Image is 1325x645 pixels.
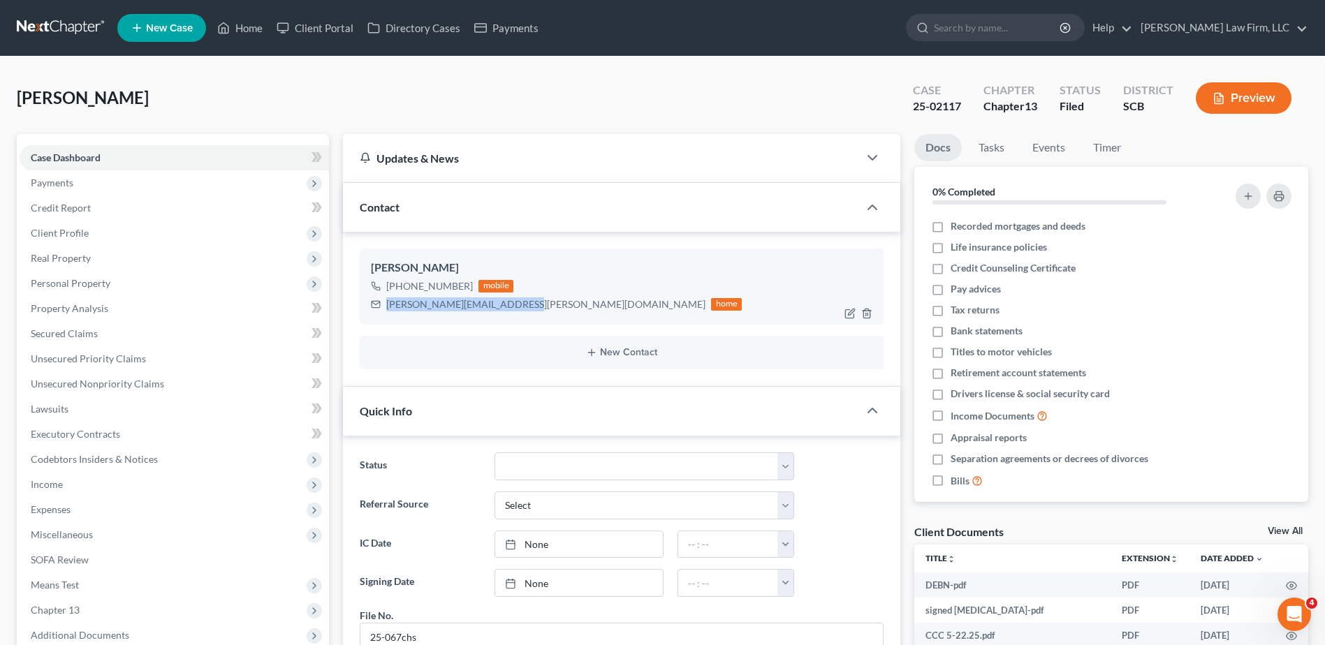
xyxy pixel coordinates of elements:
[1085,15,1132,40] a: Help
[1123,82,1173,98] div: District
[1122,553,1178,563] a: Extensionunfold_more
[1201,553,1264,563] a: Date Added expand_more
[360,404,412,417] span: Quick Info
[31,378,164,390] span: Unsecured Nonpriority Claims
[31,177,73,188] span: Payments
[951,366,1086,380] span: Retirement account statements
[1060,82,1101,98] div: Status
[1021,134,1076,161] a: Events
[360,151,842,165] div: Updates & News
[967,134,1016,161] a: Tasks
[1060,98,1101,114] div: Filed
[31,227,89,239] span: Client Profile
[495,570,663,596] a: None
[934,15,1062,40] input: Search by name...
[495,531,663,558] a: None
[951,409,1034,423] span: Income Documents
[31,428,120,440] span: Executory Contracts
[31,277,110,289] span: Personal Property
[1196,82,1291,114] button: Preview
[951,240,1047,254] span: Life insurance policies
[1189,572,1275,598] td: [DATE]
[1255,555,1264,563] i: expand_more
[20,396,329,422] a: Lawsuits
[951,282,1001,296] span: Pay advices
[270,15,360,40] a: Client Portal
[951,303,1000,317] span: Tax returns
[951,219,1085,233] span: Recorded mortgages and deeds
[20,195,329,221] a: Credit Report
[360,200,400,214] span: Contact
[932,186,995,198] strong: 0% Completed
[31,528,93,540] span: Miscellaneous
[951,324,1023,338] span: Bank statements
[467,15,546,40] a: Payments
[951,431,1027,445] span: Appraisal reports
[353,452,487,480] label: Status
[1082,134,1132,161] a: Timer
[914,598,1111,623] td: signed [MEDICAL_DATA]-pdf
[1268,526,1303,536] a: View All
[20,145,329,170] a: Case Dashboard
[31,604,80,616] span: Chapter 13
[353,569,487,597] label: Signing Date
[386,297,705,311] div: [PERSON_NAME][EMAIL_ADDRESS][PERSON_NAME][DOMAIN_NAME]
[1306,598,1317,609] span: 4
[31,629,129,641] span: Additional Documents
[913,82,961,98] div: Case
[20,422,329,447] a: Executory Contracts
[914,134,962,161] a: Docs
[31,503,71,515] span: Expenses
[20,296,329,321] a: Property Analysis
[146,23,193,34] span: New Case
[31,327,98,339] span: Secured Claims
[31,403,68,415] span: Lawsuits
[947,555,956,563] i: unfold_more
[20,371,329,396] a: Unsecured Nonpriority Claims
[210,15,270,40] a: Home
[1134,15,1308,40] a: [PERSON_NAME] Law Firm, LLC
[914,524,1004,539] div: Client Documents
[353,531,487,558] label: IC Date
[983,98,1037,114] div: Chapter
[711,298,742,311] div: home
[360,15,467,40] a: Directory Cases
[31,478,63,490] span: Income
[678,570,778,596] input: -- : --
[478,280,513,292] div: mobile
[31,302,108,314] span: Property Analysis
[983,82,1037,98] div: Chapter
[1123,98,1173,114] div: SCB
[951,452,1148,466] span: Separation agreements or decrees of divorces
[31,252,91,264] span: Real Property
[31,453,158,465] span: Codebtors Insiders & Notices
[20,321,329,346] a: Secured Claims
[20,547,329,572] a: SOFA Review
[1278,598,1311,631] iframe: Intercom live chat
[678,531,778,558] input: -- : --
[20,346,329,371] a: Unsecured Priority Claims
[951,474,969,488] span: Bills
[360,608,393,623] div: File No.
[371,260,872,276] div: [PERSON_NAME]
[1170,555,1178,563] i: unfold_more
[31,151,101,163] span: Case Dashboard
[1111,572,1189,598] td: PDF
[31,202,91,214] span: Credit Report
[914,572,1111,598] td: DEBN-pdf
[371,347,872,358] button: New Contact
[17,87,149,107] span: [PERSON_NAME]
[386,279,473,293] div: [PHONE_NUMBER]
[1111,598,1189,623] td: PDF
[353,491,487,519] label: Referral Source
[951,387,1110,401] span: Drivers license & social security card
[1025,99,1037,112] span: 13
[1189,598,1275,623] td: [DATE]
[925,553,956,563] a: Titleunfold_more
[31,554,89,565] span: SOFA Review
[913,98,961,114] div: 25-02117
[951,345,1052,359] span: Titles to motor vehicles
[951,261,1076,275] span: Credit Counseling Certificate
[31,579,79,591] span: Means Test
[31,353,146,364] span: Unsecured Priority Claims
